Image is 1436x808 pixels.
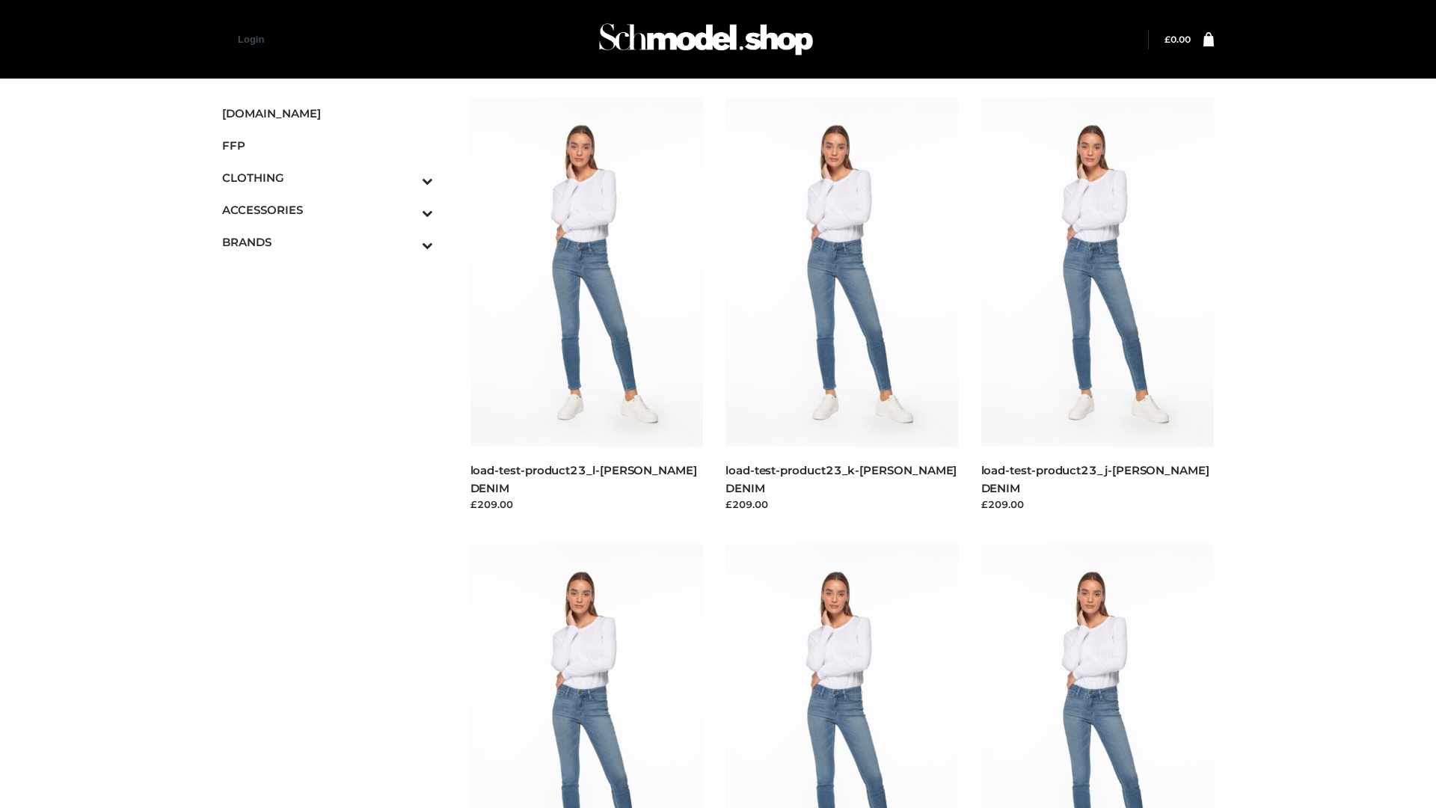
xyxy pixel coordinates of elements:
button: Toggle Submenu [381,226,433,258]
span: BRANDS [222,233,433,251]
bdi: 0.00 [1165,34,1191,45]
div: £209.00 [981,497,1215,512]
span: FFP [222,137,433,154]
a: load-test-product23_j-[PERSON_NAME] DENIM [981,463,1209,495]
a: ACCESSORIESToggle Submenu [222,194,433,226]
a: £0.00 [1165,34,1191,45]
a: BRANDSToggle Submenu [222,226,433,258]
img: Schmodel Admin 964 [594,10,818,69]
a: CLOTHINGToggle Submenu [222,162,433,194]
a: FFP [222,129,433,162]
span: CLOTHING [222,169,433,186]
a: Login [238,34,264,45]
span: £ [1165,34,1170,45]
span: ACCESSORIES [222,201,433,218]
div: £209.00 [725,497,959,512]
div: £209.00 [470,497,704,512]
button: Toggle Submenu [381,162,433,194]
button: Toggle Submenu [381,194,433,226]
a: load-test-product23_l-[PERSON_NAME] DENIM [470,463,697,495]
span: [DOMAIN_NAME] [222,105,433,122]
a: [DOMAIN_NAME] [222,97,433,129]
a: load-test-product23_k-[PERSON_NAME] DENIM [725,463,957,495]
